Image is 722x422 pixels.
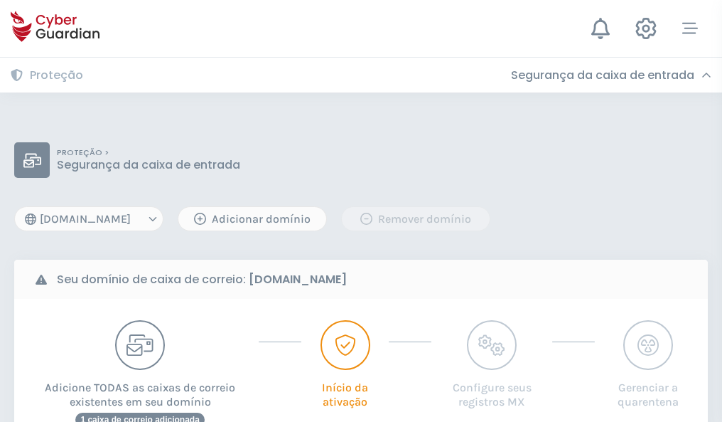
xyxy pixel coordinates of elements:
h3: Segurança da caixa de entrada [511,68,694,83]
p: Configure seus registros MX [446,370,539,409]
p: Início da ativação [316,370,374,409]
button: Início da ativação [316,320,374,409]
h3: Proteção [30,68,83,83]
button: Adicionar domínio [178,206,327,231]
button: Configure seus registros MX [446,320,539,409]
strong: [DOMAIN_NAME] [249,271,347,288]
p: Gerenciar a quarentena [609,370,686,409]
div: Adicionar domínio [189,211,316,228]
button: Gerenciar a quarentena [609,320,686,409]
div: Segurança da caixa de entrada [511,68,711,83]
button: Remover domínio [341,206,490,231]
b: Seu domínio de caixa de correio: [57,271,347,288]
div: Remover domínio [352,211,479,228]
p: Adicione TODAS as caixas de correio existentes em seu domínio [36,370,244,409]
p: Segurança da caixa de entrada [57,158,240,172]
p: PROTEÇÃO > [57,148,240,158]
